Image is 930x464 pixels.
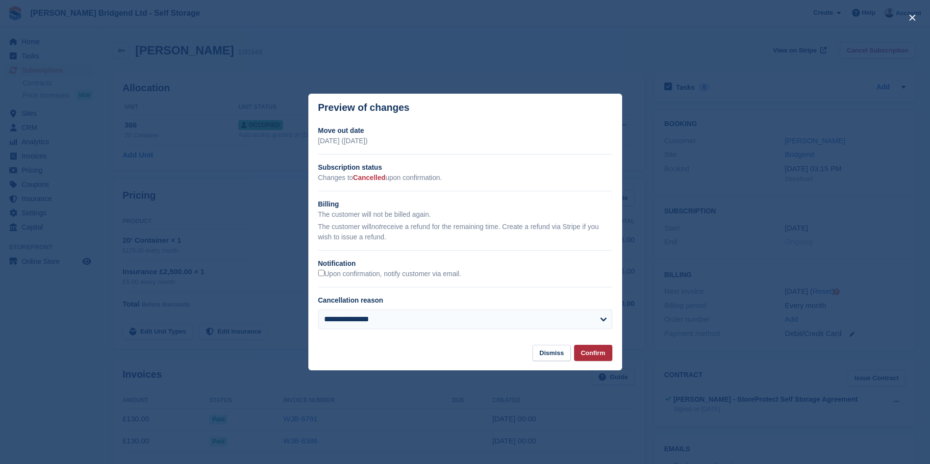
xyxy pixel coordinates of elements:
label: Cancellation reason [318,296,383,304]
h2: Notification [318,258,612,269]
p: [DATE] ([DATE]) [318,136,612,146]
p: The customer will receive a refund for the remaining time. Create a refund via Stripe if you wish... [318,222,612,242]
button: close [905,10,920,26]
button: Dismiss [532,345,571,361]
label: Upon confirmation, notify customer via email. [318,270,461,279]
h2: Billing [318,199,612,209]
input: Upon confirmation, notify customer via email. [318,270,325,276]
em: not [371,223,380,231]
p: Changes to upon confirmation. [318,173,612,183]
span: Cancelled [353,174,385,181]
p: Preview of changes [318,102,410,113]
h2: Move out date [318,126,612,136]
h2: Subscription status [318,162,612,173]
button: Confirm [574,345,612,361]
p: The customer will not be billed again. [318,209,612,220]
